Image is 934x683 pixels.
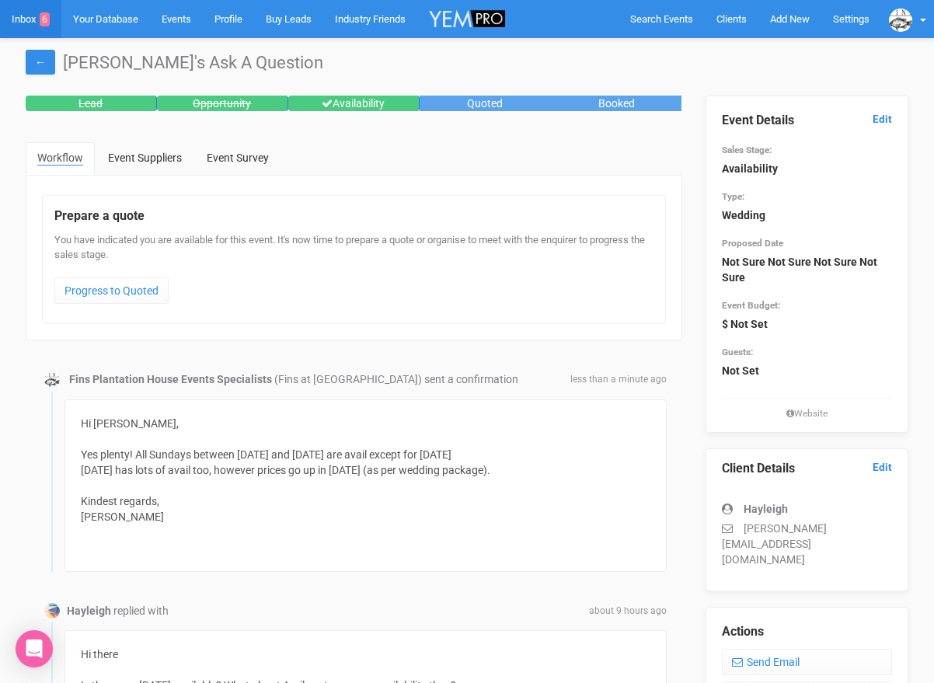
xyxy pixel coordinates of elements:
strong: Availability [722,162,778,175]
legend: Client Details [722,460,893,478]
a: Event Suppliers [96,142,193,173]
img: data [44,372,60,388]
small: Website [722,407,893,420]
div: Lead [26,96,157,111]
strong: Not Set [722,364,759,377]
span: (Fins at [GEOGRAPHIC_DATA]) sent a confirmation [274,373,518,385]
img: data [889,9,912,32]
small: Proposed Date [722,238,783,249]
a: Edit [873,460,892,475]
a: Send Email [722,649,893,675]
p: [PERSON_NAME][EMAIL_ADDRESS][DOMAIN_NAME] [722,521,893,567]
div: You have indicated you are available for this event. It's now time to prepare a quote or organise... [54,233,653,312]
span: Add New [770,13,810,25]
img: Profile Image [44,603,60,619]
div: Availability [288,96,420,111]
legend: Event Details [722,112,893,130]
a: Event Survey [195,142,281,173]
span: 6 [40,12,50,26]
strong: Hayleigh [67,605,111,617]
span: less than a minute ago [570,373,667,386]
span: Search Events [630,13,693,25]
a: ← [26,50,55,75]
a: Workflow [26,142,95,175]
legend: Actions [722,623,893,641]
strong: Fins Plantation House Events Specialists [69,373,272,385]
div: Booked [551,96,682,111]
div: Opportunity [157,96,288,111]
div: Open Intercom Messenger [16,630,53,667]
legend: Prepare a quote [54,207,653,225]
strong: Hayleigh [744,503,788,515]
strong: $ Not Set [722,318,768,330]
h1: [PERSON_NAME]'s Ask A Question [26,54,908,72]
strong: Not Sure Not Sure Not Sure Not Sure [722,256,877,284]
a: Progress to Quoted [54,277,169,304]
small: Event Budget: [722,300,780,311]
a: Edit [873,112,892,127]
span: about 9 hours ago [589,605,667,618]
div: Hi [PERSON_NAME], Yes plenty! All Sundays between [DATE] and [DATE] are avail except for [DATE] [... [81,416,650,556]
strong: Wedding [722,209,765,221]
small: Type: [722,191,744,202]
div: Quoted [420,96,551,111]
span: Clients [716,13,747,25]
small: Guests: [722,347,753,357]
span: replied with [113,605,169,617]
small: Sales Stage: [722,145,772,155]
